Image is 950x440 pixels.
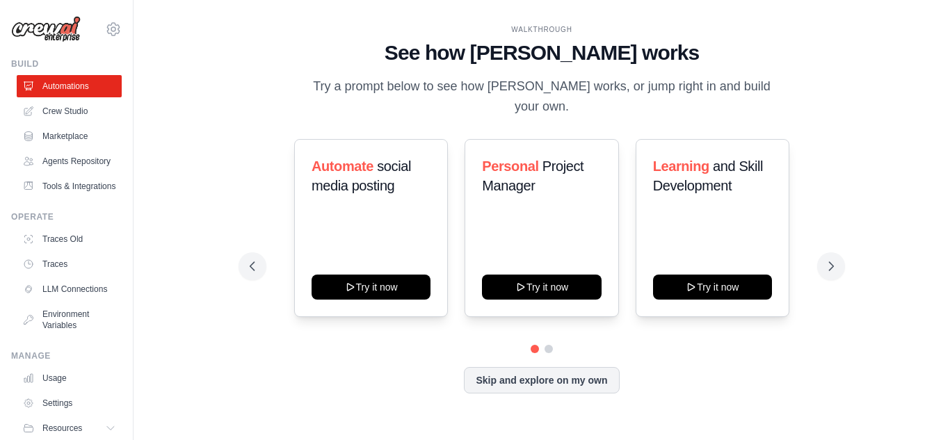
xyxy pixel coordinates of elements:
a: Agents Repository [17,150,122,172]
a: Settings [17,392,122,414]
span: Automate [312,158,373,174]
a: Crew Studio [17,100,122,122]
span: Personal [482,158,538,174]
button: Try it now [653,275,772,300]
div: Build [11,58,122,70]
h1: See how [PERSON_NAME] works [250,40,834,65]
p: Try a prompt below to see how [PERSON_NAME] works, or jump right in and build your own. [308,76,775,117]
div: Manage [11,350,122,361]
a: Traces [17,253,122,275]
button: Resources [17,417,122,439]
a: Usage [17,367,122,389]
div: Operate [11,211,122,222]
span: Resources [42,423,82,434]
a: Automations [17,75,122,97]
span: Learning [653,158,709,174]
button: Skip and explore on my own [464,367,619,393]
a: Traces Old [17,228,122,250]
a: LLM Connections [17,278,122,300]
a: Marketplace [17,125,122,147]
button: Try it now [312,275,430,300]
a: Environment Variables [17,303,122,336]
button: Try it now [482,275,601,300]
a: Tools & Integrations [17,175,122,197]
div: WALKTHROUGH [250,24,834,35]
img: Logo [11,16,81,42]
